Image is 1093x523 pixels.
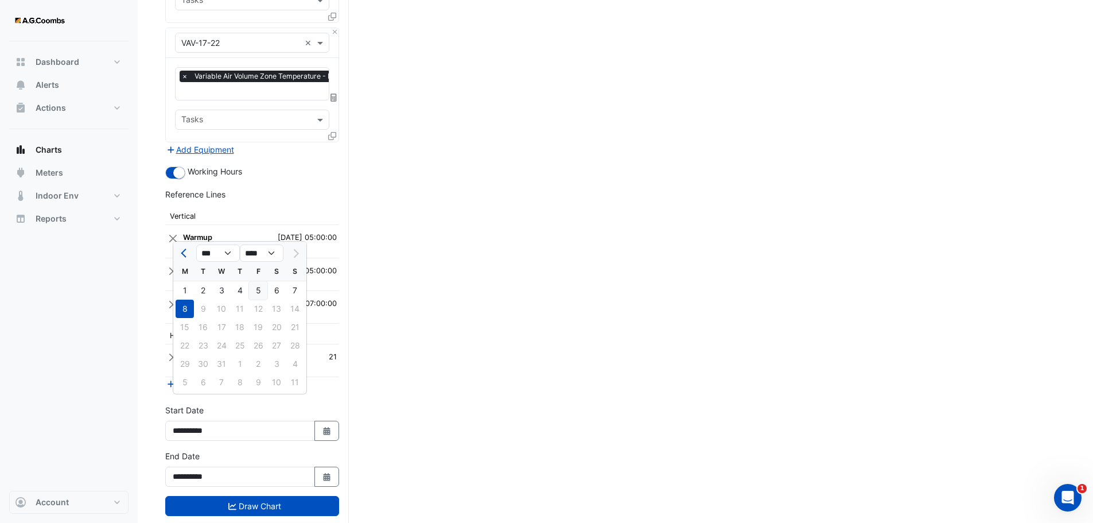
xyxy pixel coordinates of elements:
fa-icon: Select Date [322,426,332,436]
span: Alerts [36,79,59,91]
button: Charts [9,138,129,161]
button: Meters [9,161,129,184]
div: 5 [249,281,267,300]
span: Reports [36,213,67,224]
fa-icon: Select Date [322,472,332,482]
label: End Date [165,450,200,462]
span: Choose Function [329,92,339,102]
app-icon: Indoor Env [15,190,26,202]
app-icon: Actions [15,102,26,114]
span: Clear [305,37,314,49]
button: Close [168,261,178,282]
app-icon: Meters [15,167,26,179]
span: Working Hours [188,166,242,176]
button: Dashboard [9,51,129,73]
app-icon: Reports [15,213,26,224]
th: Horizontal [165,324,339,344]
span: Charts [36,144,62,156]
div: S [286,262,304,281]
button: Draw Chart [165,496,339,516]
span: × [180,71,190,82]
div: Friday, July 5, 2024 [249,281,267,300]
div: Monday, July 1, 2024 [176,281,194,300]
span: Dashboard [36,56,79,68]
div: Monday, July 8, 2024 [176,300,194,318]
button: Close [168,227,178,249]
div: 4 [231,281,249,300]
app-icon: Dashboard [15,56,26,68]
select: Select year [240,245,283,262]
app-icon: Alerts [15,79,26,91]
div: M [176,262,194,281]
app-icon: Charts [15,144,26,156]
td: 21 [312,344,339,377]
span: Account [36,497,69,508]
iframe: Intercom live chat [1054,484,1082,512]
button: Actions [9,96,129,119]
strong: Warmup [183,233,212,242]
span: Actions [36,102,66,114]
div: 1 [176,281,194,300]
div: T [231,262,249,281]
div: Tuesday, July 2, 2024 [194,281,212,300]
span: 1 [1078,484,1087,493]
label: Start Date [165,404,204,416]
button: Indoor Env [9,184,129,207]
td: [DATE] 05:00:00 [263,225,339,258]
div: 2 [194,281,212,300]
button: Previous month [178,244,192,262]
select: Select month [196,245,240,262]
div: F [249,262,267,281]
span: Indoor Env [36,190,79,202]
div: Wednesday, July 3, 2024 [212,281,231,300]
button: Close [168,347,178,369]
div: Thursday, July 4, 2024 [231,281,249,300]
button: Reports [9,207,129,230]
div: 3 [212,281,231,300]
span: Clone Favourites and Tasks from this Equipment to other Equipment [328,11,336,21]
div: T [194,262,212,281]
span: Meters [36,167,63,179]
th: Vertical [165,205,339,225]
span: Clone Favourites and Tasks from this Equipment to other Equipment [328,131,336,141]
td: Warmup [181,225,263,258]
button: Add Equipment [165,143,235,156]
div: 7 [286,281,304,300]
div: S [267,262,286,281]
img: Company Logo [14,9,65,32]
div: Saturday, July 6, 2024 [267,281,286,300]
label: Reference Lines [165,188,225,200]
button: Account [9,491,129,514]
button: Close [331,28,339,36]
div: Tasks [180,113,203,128]
div: W [212,262,231,281]
button: Alerts [9,73,129,96]
button: Add Reference Line [165,377,251,390]
div: 6 [267,281,286,300]
button: Close [168,293,178,315]
span: Variable Air Volume Zone Temperature - L17, VAV-17-22 [192,71,378,82]
div: Sunday, July 7, 2024 [286,281,304,300]
div: 8 [176,300,194,318]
